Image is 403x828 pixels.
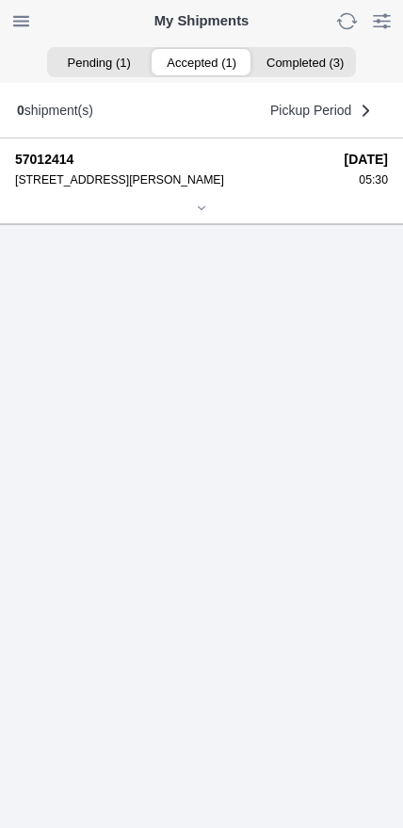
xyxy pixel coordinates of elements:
[270,104,351,117] span: Pickup Period
[15,152,331,167] strong: 57012414
[47,49,150,75] ion-segment-button: Pending (1)
[345,152,388,167] strong: [DATE]
[17,103,24,118] b: 0
[15,173,331,187] div: [STREET_ADDRESS][PERSON_NAME]
[17,103,93,118] div: shipment(s)
[345,173,388,187] div: 05:30
[253,49,356,75] ion-segment-button: Completed (3)
[150,49,252,75] ion-segment-button: Accepted (1)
